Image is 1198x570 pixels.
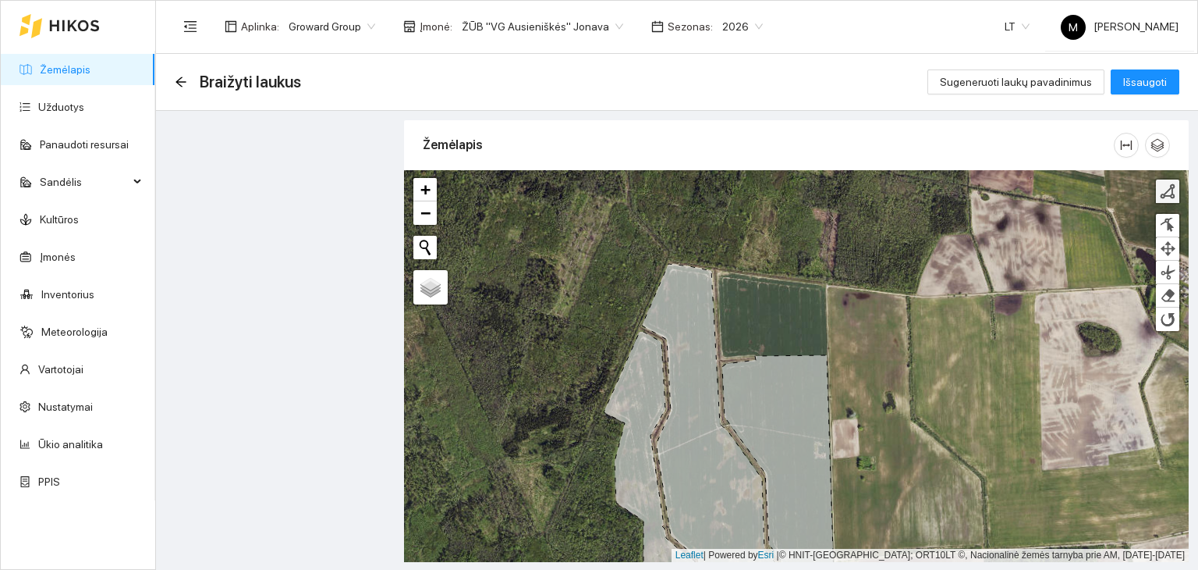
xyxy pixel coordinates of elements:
a: Panaudoti resursai [40,138,129,151]
span: Groward Group [289,15,375,38]
span: column-width [1115,139,1138,151]
a: Layers [413,270,448,305]
div: Žemėlapis [423,123,1114,167]
a: Užduotys [38,101,84,113]
a: Įmonės [40,251,76,263]
span: ŽŪB "VG Ausieniškės" Jonava [462,15,623,38]
div: Draw Polygons [1156,180,1179,203]
div: Cut Layers [1156,261,1179,284]
button: Išsaugoti [1111,69,1179,94]
a: Zoom in [413,178,437,201]
a: PPIS [38,476,60,488]
span: menu-fold [183,20,197,34]
a: Leaflet [675,550,704,561]
span: LT [1005,15,1030,38]
span: Aplinka : [241,18,279,35]
span: − [420,203,431,223]
a: Esri [758,550,774,561]
a: Kultūros [40,213,79,226]
span: Sandėlis [40,166,129,198]
button: menu-fold [175,11,206,42]
span: Išsaugoti [1123,73,1167,91]
a: Inventorius [41,288,94,301]
a: Meteorologija [41,326,108,338]
span: arrow-left [175,76,187,88]
div: Rotate Layers [1156,308,1179,331]
span: Sezonas : [668,18,713,35]
span: Sugeneruoti laukų pavadinimus [940,73,1092,91]
a: Zoom out [413,201,437,225]
div: Edit Layers [1156,214,1179,237]
span: Įmonė : [420,18,452,35]
div: Drag Layers [1156,237,1179,261]
button: Initiate a new search [413,236,437,259]
a: Vartotojai [38,363,83,376]
div: Atgal [175,76,187,89]
span: Braižyti laukus [200,69,301,94]
a: Nustatymai [38,401,93,413]
div: Remove Layers [1156,284,1179,308]
span: [PERSON_NAME] [1061,20,1179,33]
span: 2026 [722,15,763,38]
button: column-width [1114,133,1139,158]
a: Žemėlapis [40,63,90,76]
span: shop [403,20,416,33]
div: | Powered by © HNIT-[GEOGRAPHIC_DATA]; ORT10LT ©, Nacionalinė žemės tarnyba prie AM, [DATE]-[DATE] [672,549,1189,562]
span: + [420,180,431,199]
span: calendar [651,20,664,33]
span: | [777,550,779,561]
button: Sugeneruoti laukų pavadinimus [927,69,1104,94]
span: layout [225,20,237,33]
a: Ūkio analitika [38,438,103,451]
span: M [1069,15,1078,40]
